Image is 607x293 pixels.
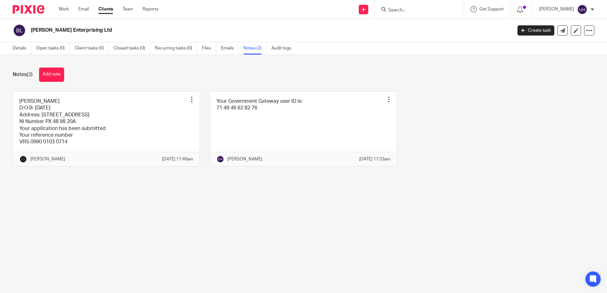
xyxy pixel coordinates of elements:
a: Open tasks (0) [36,42,70,55]
p: [DATE] 11:33am [359,156,390,162]
a: Closed tasks (0) [114,42,150,55]
button: Add note [39,68,64,82]
img: Pixie [13,5,44,14]
h1: Notes [13,71,33,78]
span: Get Support [479,7,504,11]
a: Email [78,6,89,12]
a: Team [123,6,133,12]
p: [PERSON_NAME] [30,156,65,162]
h2: [PERSON_NAME] Enterprising Ltd [31,27,412,34]
a: Work [59,6,69,12]
img: svg%3E [577,4,587,15]
a: Details [13,42,31,55]
a: Client tasks (0) [75,42,109,55]
a: Files [202,42,216,55]
a: Notes (2) [243,42,267,55]
img: svg%3E [13,24,26,37]
img: Lockhart+Amin+-+1024x1024+-+light+on+dark.jpg [19,155,27,163]
img: svg%3E [217,155,224,163]
a: Emails [221,42,239,55]
a: Create task [517,25,554,36]
input: Search [388,8,445,13]
p: [PERSON_NAME] [227,156,262,162]
a: Reports [143,6,158,12]
a: Recurring tasks (0) [155,42,197,55]
span: (2) [27,72,33,77]
p: [DATE] 11:46am [162,156,193,162]
p: [PERSON_NAME] [539,6,574,12]
a: Audit logs [271,42,296,55]
a: Clients [98,6,113,12]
